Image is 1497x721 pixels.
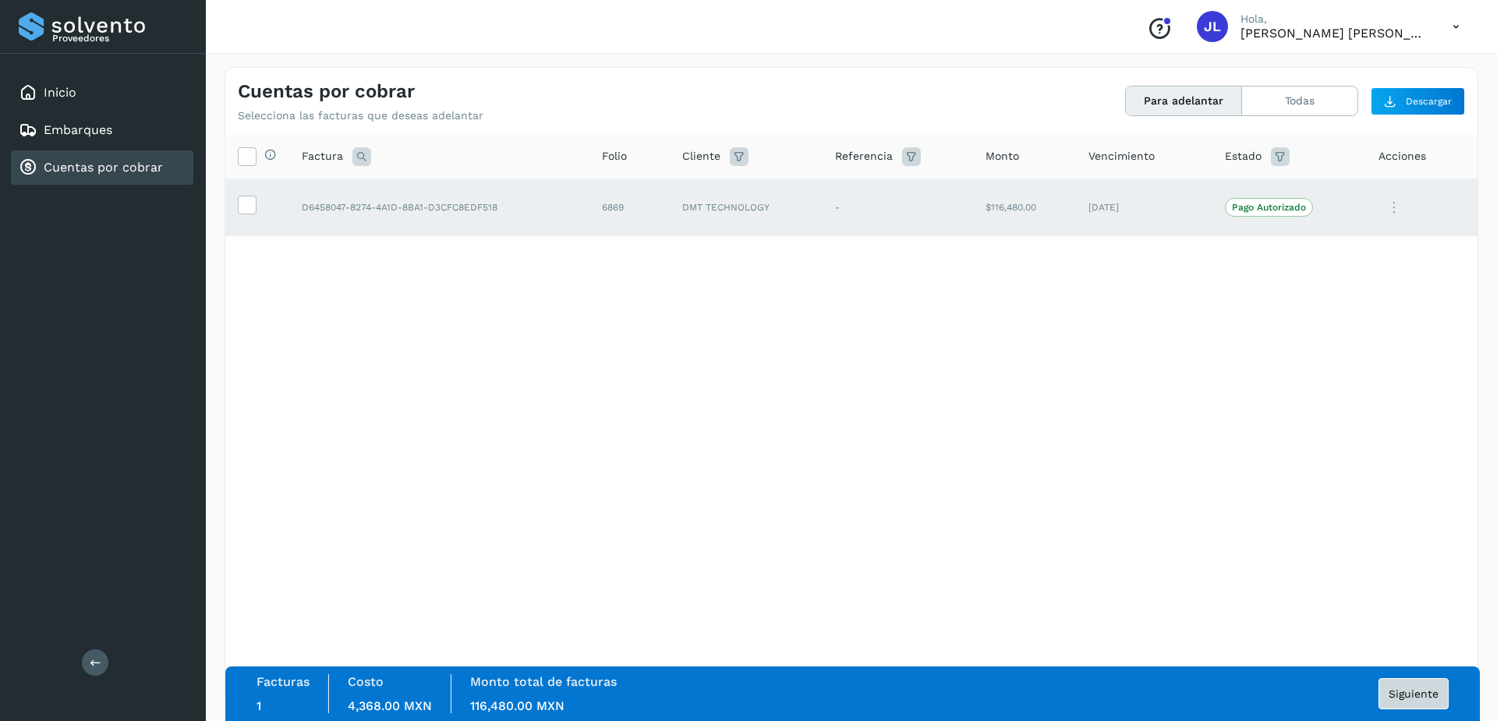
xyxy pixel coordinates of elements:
[835,148,893,164] span: Referencia
[348,698,432,713] span: 4,368.00 MXN
[302,148,343,164] span: Factura
[289,178,589,236] td: D6458047-8274-4A1D-8BA1-D3CFC8EDF518
[682,148,720,164] span: Cliente
[670,178,823,236] td: DMT TECHNOLOGY
[1242,87,1357,115] button: Todas
[257,674,310,689] label: Facturas
[11,113,193,147] div: Embarques
[44,85,76,100] a: Inicio
[1378,148,1426,164] span: Acciones
[986,148,1019,164] span: Monto
[238,80,415,103] h4: Cuentas por cobrar
[44,160,163,175] a: Cuentas por cobrar
[1126,87,1242,115] button: Para adelantar
[1371,87,1465,115] button: Descargar
[11,150,193,185] div: Cuentas por cobrar
[238,109,483,122] p: Selecciona las facturas que deseas adelantar
[602,148,627,164] span: Folio
[1240,12,1428,26] p: Hola,
[973,178,1076,236] td: $116,480.00
[44,122,112,137] a: Embarques
[1076,178,1212,236] td: [DATE]
[11,76,193,110] div: Inicio
[1240,26,1428,41] p: José Luis Salinas Maldonado
[589,178,670,236] td: 6869
[1406,94,1452,108] span: Descargar
[1378,678,1449,709] button: Siguiente
[52,33,187,44] p: Proveedores
[1232,202,1306,213] p: Pago Autorizado
[257,698,261,713] span: 1
[1088,148,1155,164] span: Vencimiento
[470,698,564,713] span: 116,480.00 MXN
[823,178,973,236] td: -
[1225,148,1262,164] span: Estado
[470,674,617,689] label: Monto total de facturas
[1389,688,1439,699] span: Siguiente
[348,674,384,689] label: Costo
